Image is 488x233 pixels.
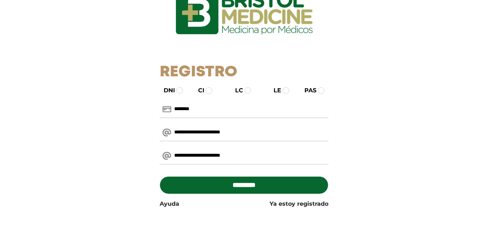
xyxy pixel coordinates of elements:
[229,86,243,95] label: LC
[267,86,281,95] label: LE
[160,63,328,81] h1: Registro
[160,200,179,208] a: Ayuda
[192,86,204,95] label: CI
[298,86,316,95] label: PAS
[157,86,175,95] label: DNI
[270,200,328,208] a: Ya estoy registrado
